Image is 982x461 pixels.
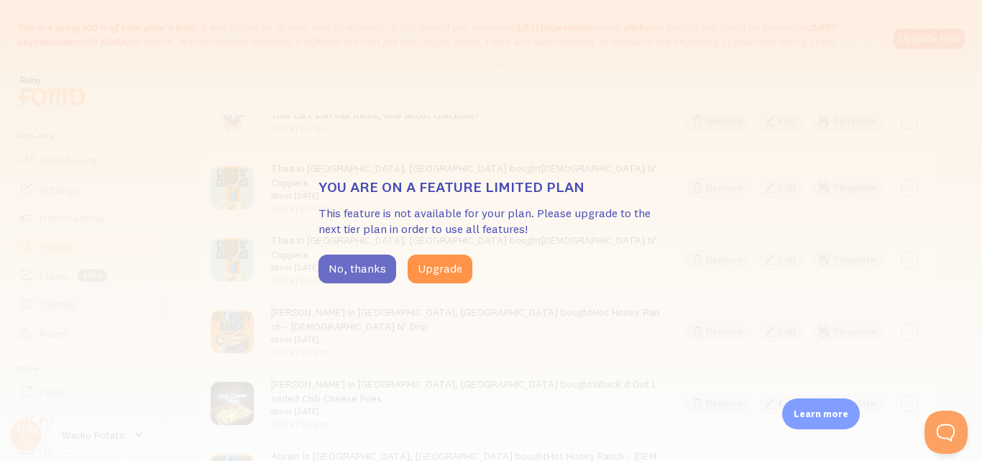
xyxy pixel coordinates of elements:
[318,205,664,238] p: This feature is not available for your plan. Please upgrade to the next tier plan in order to use...
[924,411,968,454] iframe: Help Scout Beacon - Open
[318,178,664,196] h3: You are on a feature limited plan
[408,255,472,283] button: Upgrade
[782,398,860,429] div: Learn more
[318,255,396,283] button: No, thanks
[794,407,848,421] p: Learn more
